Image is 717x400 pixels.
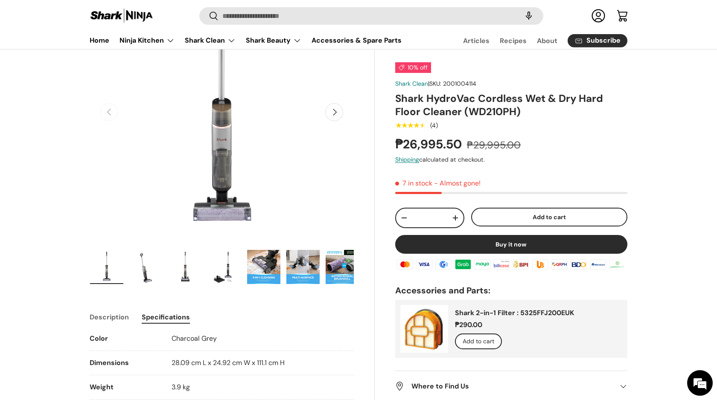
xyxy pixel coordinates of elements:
img: Shark HydroVac Cordless Wet & Dry Hard Floor Cleaner (WD210PH) [208,250,241,284]
span: 7 in stock [395,179,432,188]
button: Add to cart [455,333,502,349]
span: | [428,80,476,87]
img: qrph [550,258,569,271]
span: 28.09 cm L x 24.92 cm W x 111.1 cm H [172,358,285,367]
img: maya [473,258,492,271]
span: We're online! [50,107,118,194]
textarea: Type your message and hit 'Enter' [4,233,163,263]
a: Shipping [395,156,419,164]
span: Subscribe [586,38,621,44]
div: Dimensions [90,358,158,368]
button: Add to cart [471,208,627,227]
a: Recipes [500,32,527,49]
h1: Shark HydroVac Cordless Wet & Dry Hard Floor Cleaner (WD210PH) [395,92,627,118]
a: Subscribe [568,34,627,47]
strong: ₱26,995.50 [395,136,464,152]
span: 2001004114 [443,80,476,87]
img: visa [415,258,434,271]
button: Specifications [142,307,190,327]
div: Chat with us now [44,48,143,59]
div: (4) [430,122,438,129]
div: 4.5 out of 5.0 stars [395,122,426,129]
img: Shark HydroVac Cordless Wet & Dry Hard Floor Cleaner (WD210PH) [129,250,163,284]
div: Minimize live chat window [140,4,160,25]
p: - Almost gone! [434,179,481,188]
button: Buy it now [395,235,627,254]
img: bpi [511,258,530,271]
a: About [537,32,557,49]
summary: Ninja Kitchen [114,32,180,49]
img: metrobank [589,258,607,271]
img: billease [492,258,511,271]
div: calculated at checkout. [395,156,627,165]
span: SKU: [429,80,441,87]
img: master [396,258,414,271]
a: Home [90,32,109,49]
summary: Shark Beauty [241,32,306,49]
img: gcash [434,258,453,271]
img: bdo [569,258,588,271]
span: ★★★★★ [395,121,426,130]
a: Accessories & Spare Parts [312,32,402,49]
h2: Accessories and Parts: [395,285,627,297]
a: Articles [463,32,490,49]
nav: Secondary [443,32,627,49]
h2: Where to Find Us [395,382,614,392]
div: Color [90,333,158,344]
img: grabpay [454,258,472,271]
s: ₱29,995.00 [467,139,521,151]
a: Shark 2-in-1 Filter : 5325FFJ200EUK [455,309,574,318]
summary: Shark Clean [180,32,241,49]
button: Description [90,307,129,327]
nav: Primary [90,32,402,49]
img: shark-hyrdrovac-wet-and-dry-hard-floor-clearner-full-view-sharkninja [90,250,123,284]
img: landbank [608,258,627,271]
img: Shark HydroVac Cordless Wet & Dry Hard Floor Cleaner (WD210PH) [247,250,280,284]
img: Shark Ninja Philippines [90,8,154,24]
img: Shark HydroVac Cordless Wet & Dry Hard Floor Cleaner (WD210PH) [169,250,202,284]
img: ubp [531,258,550,271]
div: Weight [90,382,158,392]
span: Charcoal Grey [172,334,217,343]
img: Shark HydroVac Cordless Wet & Dry Hard Floor Cleaner (WD210PH) [326,250,359,284]
span: 10% off [395,62,431,73]
span: 3.9 kg [172,383,190,391]
a: Shark Clean [395,80,428,87]
img: Shark HydroVac Cordless Wet & Dry Hard Floor Cleaner (WD210PH) [286,250,320,284]
speech-search-button: Search by voice [515,7,542,26]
